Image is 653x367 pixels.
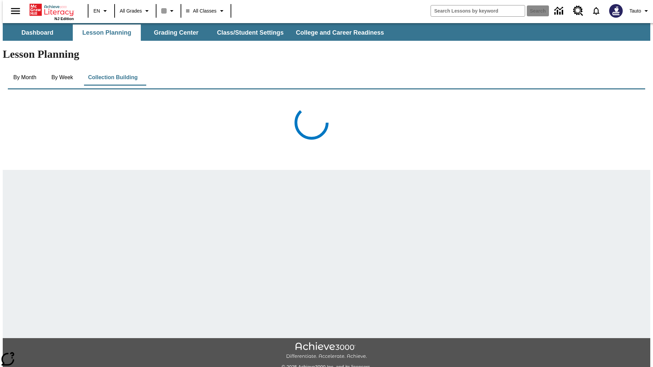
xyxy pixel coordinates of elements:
[3,24,71,41] button: Dashboard
[431,5,525,16] input: search field
[8,69,42,86] button: By Month
[83,69,143,86] button: Collection Building
[627,5,653,17] button: Profile/Settings
[5,1,26,21] button: Open side menu
[120,7,142,15] span: All Grades
[550,2,569,20] a: Data Center
[3,48,650,60] h1: Lesson Planning
[183,5,228,17] button: Class: All Classes, Select your class
[3,23,650,41] div: SubNavbar
[45,69,79,86] button: By Week
[186,7,216,15] span: All Classes
[569,2,587,20] a: Resource Center, Will open in new tab
[605,2,627,20] button: Select a new avatar
[290,24,389,41] button: College and Career Readiness
[117,5,154,17] button: Grade: All Grades, Select a grade
[587,2,605,20] a: Notifications
[630,7,641,15] span: Tauto
[142,24,210,41] button: Grading Center
[30,3,74,17] a: Home
[3,24,390,41] div: SubNavbar
[212,24,289,41] button: Class/Student Settings
[90,5,112,17] button: Language: EN, Select a language
[286,342,367,360] img: Achieve3000 Differentiate Accelerate Achieve
[94,7,100,15] span: EN
[73,24,141,41] button: Lesson Planning
[30,2,74,21] div: Home
[54,17,74,21] span: NJ Edition
[609,4,623,18] img: Avatar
